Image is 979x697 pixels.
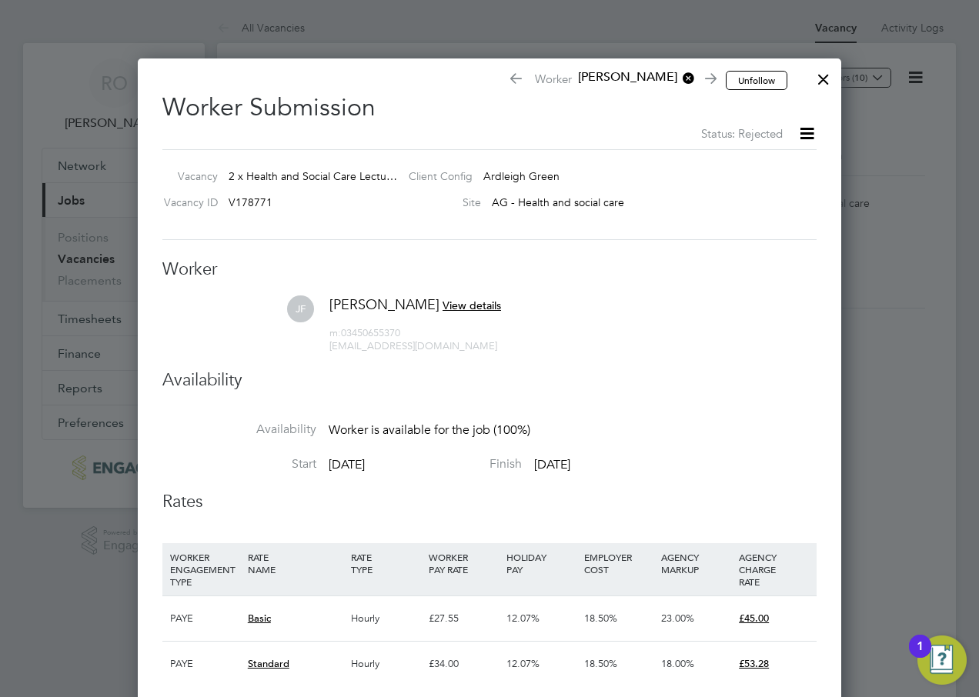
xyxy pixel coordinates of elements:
[166,596,244,641] div: PAYE
[735,543,813,595] div: AGENCY CHARGE RATE
[229,169,397,183] span: 2 x Health and Social Care Lectu…
[506,657,540,670] span: 12.07%
[329,422,530,438] span: Worker is available for the job (100%)
[396,195,481,209] label: Site
[329,326,400,339] span: 03450655370
[443,298,501,312] span: View details
[739,657,769,670] span: £53.28
[368,456,522,472] label: Finish
[329,339,497,352] span: [EMAIL_ADDRESS][DOMAIN_NAME]
[917,646,924,666] div: 1
[347,642,425,686] div: Hourly
[584,657,617,670] span: 18.50%
[726,71,787,91] button: Unfollow
[156,195,218,209] label: Vacancy ID
[425,596,503,641] div: £27.55
[162,80,817,143] h2: Worker Submission
[425,543,503,583] div: WORKER PAY RATE
[162,369,817,392] h3: Availability
[917,635,967,685] button: Open Resource Center, 1 new notification
[162,422,316,438] label: Availability
[425,642,503,686] div: £34.00
[661,657,694,670] span: 18.00%
[329,295,439,313] span: [PERSON_NAME]
[572,69,695,86] span: [PERSON_NAME]
[166,543,244,595] div: WORKER ENGAGEMENT TYPE
[347,596,425,641] div: Hourly
[657,543,735,583] div: AGENCY MARKUP
[162,491,817,513] h3: Rates
[229,195,272,209] span: V178771
[483,169,560,183] span: Ardleigh Green
[534,457,570,472] span: [DATE]
[506,612,540,625] span: 12.07%
[162,456,316,472] label: Start
[248,657,289,670] span: Standard
[166,642,244,686] div: PAYE
[156,169,218,183] label: Vacancy
[701,126,783,141] span: Status: Rejected
[329,326,341,339] span: m:
[287,295,314,322] span: JF
[162,258,817,281] h3: Worker
[584,612,617,625] span: 18.50%
[580,543,658,583] div: EMPLOYER COST
[244,543,347,583] div: RATE NAME
[248,612,271,625] span: Basic
[492,195,624,209] span: AG - Health and social care
[329,457,365,472] span: [DATE]
[347,543,425,583] div: RATE TYPE
[661,612,694,625] span: 23.00%
[503,543,580,583] div: HOLIDAY PAY
[739,612,769,625] span: £45.00
[396,169,473,183] label: Client Config
[508,69,714,91] span: Worker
